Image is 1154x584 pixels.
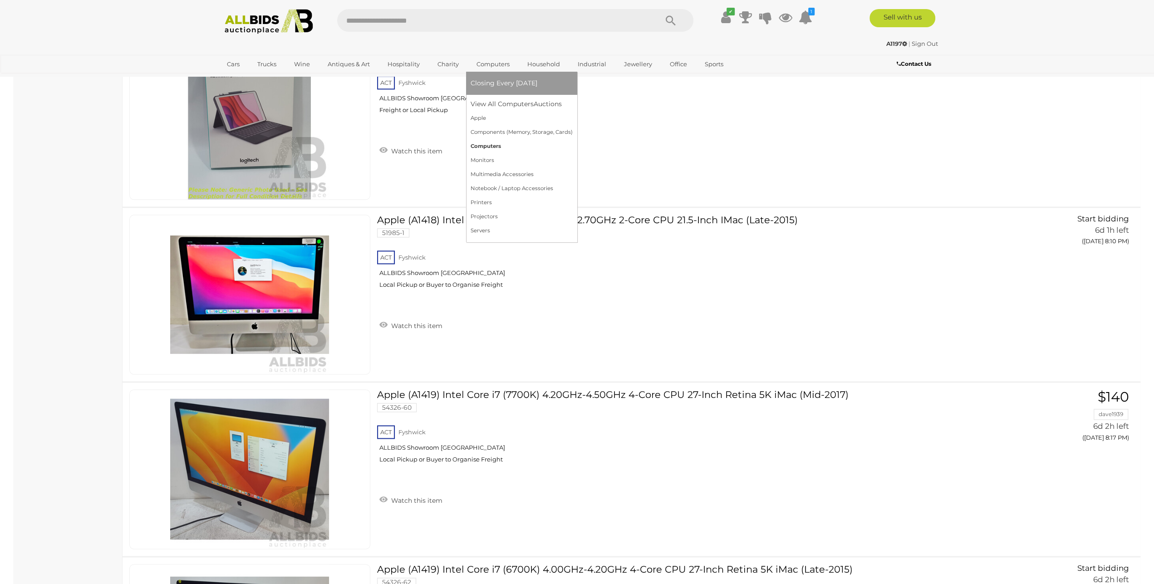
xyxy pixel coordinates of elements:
[977,389,1131,446] a: $140 dave1939 6d 2h left ([DATE] 8:17 PM)
[377,318,445,332] a: Watch this item
[799,9,812,25] a: 1
[1077,214,1129,223] span: Start bidding
[886,40,908,47] a: A1197
[912,40,938,47] a: Sign Out
[170,215,329,374] img: 51985-1a.jpg
[384,215,964,295] a: Apple (A1418) Intel Core I5 (5250U) 1.6GHz-2.70GHz 2-Core CPU 21.5-Inch IMac (Late-2015) 51985-1 ...
[886,40,907,47] strong: A1197
[699,57,729,72] a: Sports
[170,390,329,549] img: 54326-60a.jpg
[221,57,246,72] a: Cars
[432,57,465,72] a: Charity
[719,9,732,25] a: ✔
[664,57,693,72] a: Office
[1098,388,1129,405] span: $140
[977,215,1131,250] a: Start bidding 6d 1h left ([DATE] 8:10 PM)
[377,493,445,506] a: Watch this item
[377,143,445,157] a: Watch this item
[251,57,282,72] a: Trucks
[170,40,329,199] img: 52544-215a.jpg
[727,8,735,15] i: ✔
[382,57,426,72] a: Hospitality
[384,389,964,470] a: Apple (A1419) Intel Core i7 (7700K) 4.20GHz-4.50GHz 4-Core CPU 27-Inch Retina 5K iMac (Mid-2017) ...
[648,9,693,32] button: Search
[288,57,316,72] a: Wine
[1077,564,1129,573] span: Start bidding
[869,9,935,27] a: Sell with us
[572,57,612,72] a: Industrial
[521,57,566,72] a: Household
[808,8,815,15] i: 1
[908,40,910,47] span: |
[220,9,318,34] img: Allbids.com.au
[389,496,442,505] span: Watch this item
[896,60,931,67] b: Contact Us
[618,57,658,72] a: Jewellery
[389,147,442,155] span: Watch this item
[322,57,376,72] a: Antiques & Art
[384,40,964,121] a: Logitech (YU0040) Combo Touch Detachable Keyboard Case with Trackpad (For 7th / 8th Gen iPad) 525...
[389,322,442,330] span: Watch this item
[221,72,297,87] a: [GEOGRAPHIC_DATA]
[471,57,516,72] a: Computers
[896,59,933,69] a: Contact Us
